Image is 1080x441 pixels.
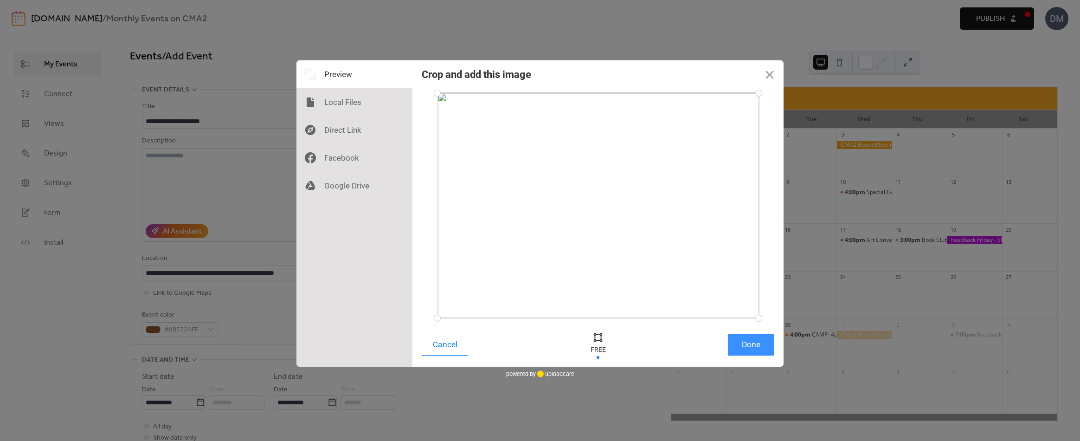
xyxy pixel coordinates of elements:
div: Local Files [296,88,412,116]
button: Done [728,334,774,356]
div: powered by [506,367,574,381]
div: Google Drive [296,172,412,200]
div: Facebook [296,144,412,172]
a: uploadcare [536,370,574,377]
div: Crop and add this image [422,69,531,80]
button: Cancel [422,334,468,356]
button: Close [756,60,784,88]
div: Preview [296,60,412,88]
div: Direct Link [296,116,412,144]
